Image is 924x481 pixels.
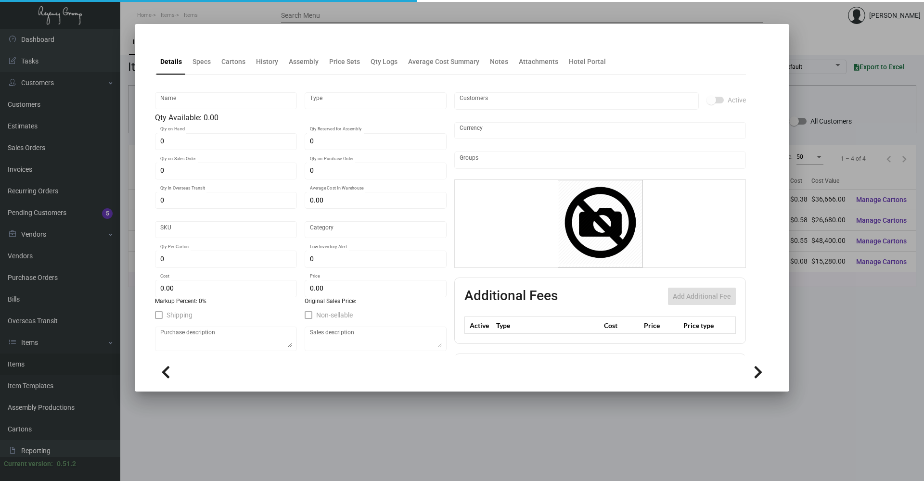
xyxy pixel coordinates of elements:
[316,309,353,321] span: Non-sellable
[490,57,508,67] div: Notes
[642,317,681,334] th: Price
[673,292,731,300] span: Add Additional Fee
[155,112,447,124] div: Qty Available: 0.00
[602,317,641,334] th: Cost
[4,459,53,469] div: Current version:
[519,57,558,67] div: Attachments
[464,288,558,305] h2: Additional Fees
[57,459,76,469] div: 0.51.2
[329,57,360,67] div: Price Sets
[256,57,278,67] div: History
[668,288,736,305] button: Add Additional Fee
[460,156,741,164] input: Add new..
[289,57,319,67] div: Assembly
[167,309,192,321] span: Shipping
[371,57,398,67] div: Qty Logs
[460,97,694,105] input: Add new..
[408,57,479,67] div: Average Cost Summary
[569,57,606,67] div: Hotel Portal
[681,317,724,334] th: Price type
[728,94,746,106] span: Active
[494,317,602,334] th: Type
[192,57,211,67] div: Specs
[465,317,494,334] th: Active
[160,57,182,67] div: Details
[221,57,245,67] div: Cartons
